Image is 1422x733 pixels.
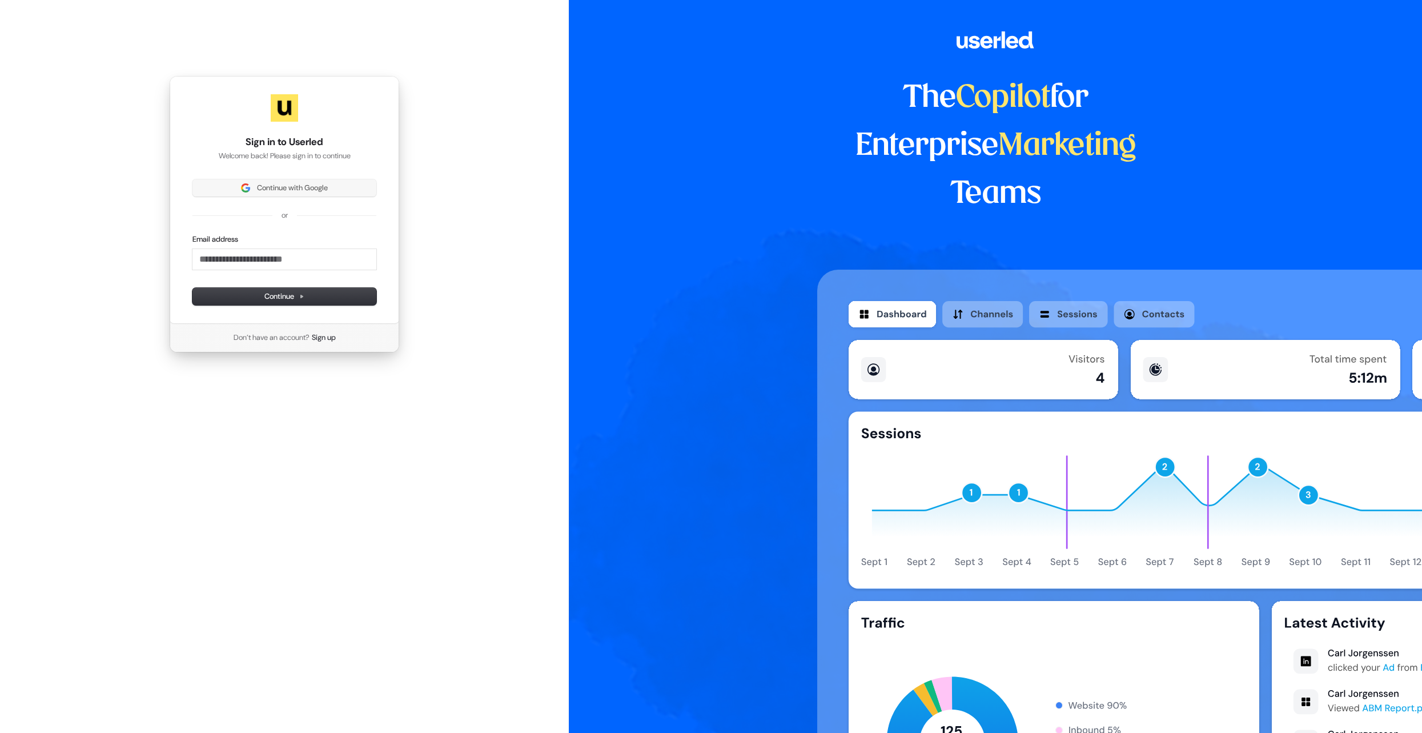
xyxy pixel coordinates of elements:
span: Continue [264,291,304,302]
h1: Sign in to Userled [192,135,376,149]
img: Userled [271,94,298,122]
p: Welcome back! Please sign in to continue [192,151,376,161]
p: or [282,210,288,221]
button: Continue [192,288,376,305]
button: Sign in with GoogleContinue with Google [192,179,376,197]
span: Continue with Google [257,183,328,193]
span: Marketing [998,131,1136,161]
a: Sign up [312,333,336,343]
img: Sign in with Google [241,183,250,193]
span: Copilot [956,83,1050,113]
label: Email address [192,234,238,245]
h1: The for Enterprise Teams [817,74,1174,218]
span: Don’t have an account? [234,333,310,343]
